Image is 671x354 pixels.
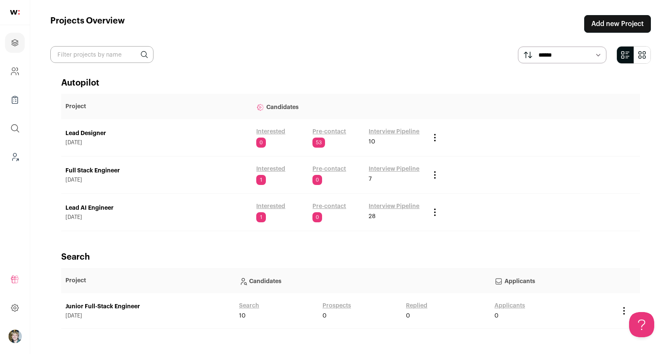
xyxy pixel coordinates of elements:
[239,272,486,289] p: Candidates
[256,175,266,185] span: 1
[239,302,259,310] a: Search
[50,46,153,63] input: Filter projects by name
[256,212,266,222] span: 1
[5,33,25,53] a: Projects
[8,330,22,343] img: 6494470-medium_jpg
[430,133,440,143] button: Project Actions
[369,212,375,221] span: 28
[312,202,346,211] a: Pre-contact
[430,207,440,217] button: Project Actions
[65,102,248,111] p: Project
[322,312,327,320] span: 0
[494,302,525,310] a: Applicants
[65,177,248,183] span: [DATE]
[312,128,346,136] a: Pre-contact
[369,128,419,136] a: Interview Pipeline
[369,175,372,183] span: 7
[312,138,325,148] span: 53
[312,175,322,185] span: 0
[65,302,231,311] a: Junior Full-Stack Engineer
[369,165,419,173] a: Interview Pipeline
[312,165,346,173] a: Pre-contact
[322,302,351,310] a: Prospects
[65,139,248,146] span: [DATE]
[256,128,285,136] a: Interested
[65,214,248,221] span: [DATE]
[61,77,640,89] h2: Autopilot
[256,202,285,211] a: Interested
[494,312,499,320] span: 0
[65,167,248,175] a: Full Stack Engineer
[256,138,266,148] span: 0
[50,15,125,33] h1: Projects Overview
[10,10,20,15] img: wellfound-shorthand-0d5821cbd27db2630d0214b213865d53afaa358527fdda9d0ea32b1df1b89c2c.svg
[369,138,375,146] span: 10
[8,330,22,343] button: Open dropdown
[65,276,231,285] p: Project
[5,147,25,167] a: Leads (Backoffice)
[61,251,640,263] h2: Search
[584,15,651,33] a: Add new Project
[494,272,611,289] p: Applicants
[312,212,322,222] span: 0
[256,98,421,115] p: Candidates
[369,202,419,211] a: Interview Pipeline
[65,129,248,138] a: Lead Designer
[65,204,248,212] a: Lead AI Engineer
[256,165,285,173] a: Interested
[430,170,440,180] button: Project Actions
[629,312,654,337] iframe: Toggle Customer Support
[65,312,231,319] span: [DATE]
[406,302,427,310] a: Replied
[5,90,25,110] a: Company Lists
[5,61,25,81] a: Company and ATS Settings
[619,306,629,316] button: Project Actions
[406,312,410,320] span: 0
[239,312,246,320] span: 10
